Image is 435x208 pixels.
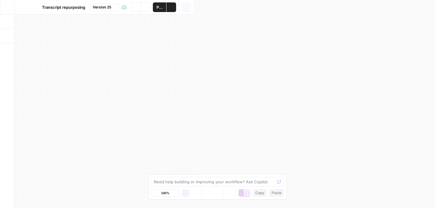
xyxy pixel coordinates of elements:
[90,3,119,11] button: Version 25
[156,4,163,10] span: Publish
[93,5,111,10] span: Version 25
[33,2,89,12] button: Transcript repurposing
[42,4,85,10] span: Transcript repurposing
[153,2,166,12] button: Publish
[161,191,169,195] span: 100%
